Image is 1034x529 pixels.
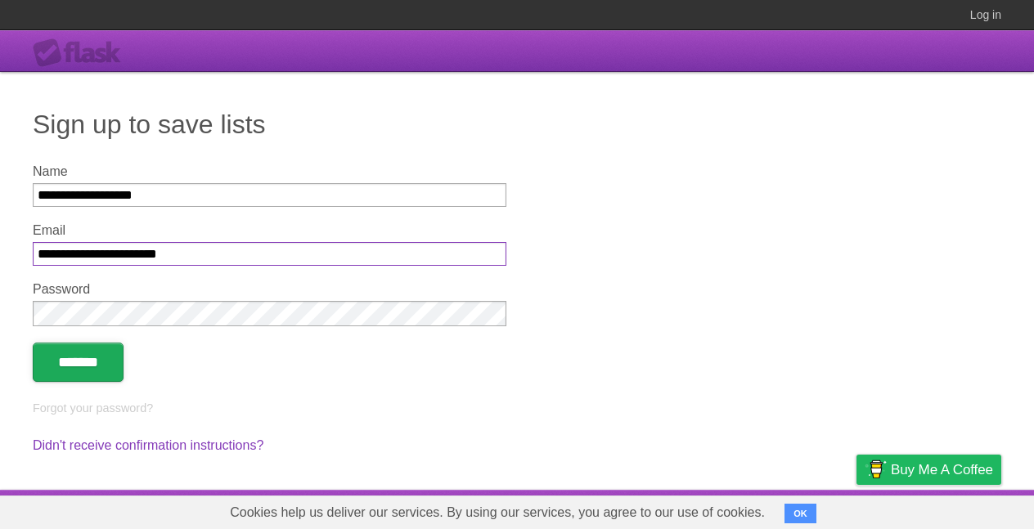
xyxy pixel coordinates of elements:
button: OK [784,504,816,523]
a: Didn't receive confirmation instructions? [33,438,263,452]
label: Name [33,164,506,179]
a: Developers [693,494,759,525]
a: Buy me a coffee [856,455,1001,485]
a: Privacy [835,494,878,525]
span: Buy me a coffee [891,455,993,484]
div: Flask [33,38,131,68]
a: Terms [780,494,816,525]
h1: Sign up to save lists [33,105,1001,144]
a: Forgot your password? [33,401,153,415]
a: About [639,494,673,525]
label: Password [33,282,506,297]
span: Cookies help us deliver our services. By using our services, you agree to our use of cookies. [214,496,781,529]
a: Suggest a feature [898,494,1001,525]
label: Email [33,223,506,238]
img: Buy me a coffee [865,455,887,483]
